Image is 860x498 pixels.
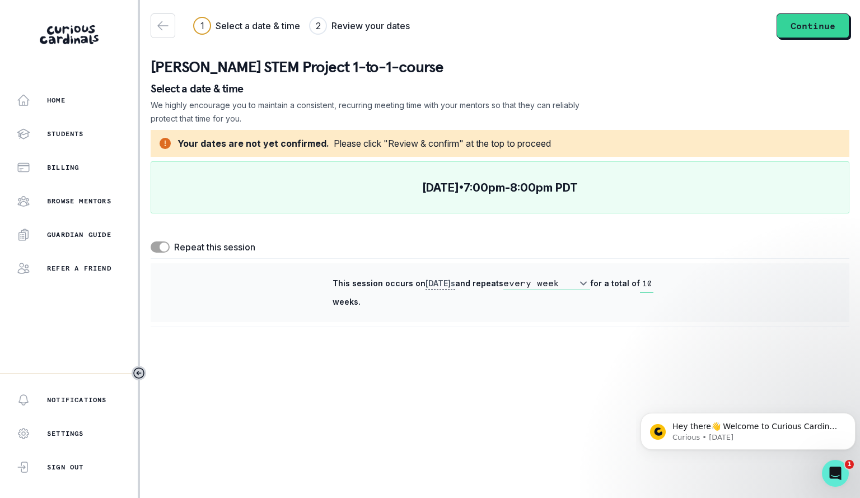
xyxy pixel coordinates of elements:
label: Repeat this session [174,240,255,254]
p: Refer a friend [47,264,111,273]
button: Continue [777,13,849,38]
p: Settings [47,429,84,438]
p: [PERSON_NAME] STEM Project 1-to-1-course [151,56,849,78]
button: Toggle sidebar [132,366,146,380]
h3: Select a date & time [216,19,300,32]
p: Students [47,129,84,138]
div: 1 [200,19,204,32]
div: 2 [316,19,321,32]
p: Guardian Guide [47,230,111,239]
img: Curious Cardinals Logo [40,25,99,44]
p: We highly encourage you to maintain a consistent, recurring meeting time with your mentors so tha... [151,99,581,125]
p: [DATE] • 7:00pm - 8:00pm PDT [422,181,578,194]
p: Browse Mentors [47,197,111,206]
span: [DATE] s [426,278,455,290]
p: Notifications [47,395,107,404]
iframe: Intercom live chat [822,460,849,487]
h3: Review your dates [331,19,410,32]
span: weeks. [333,297,361,306]
span: and repeats [455,278,503,288]
p: Sign Out [47,463,84,472]
p: Home [47,96,66,105]
iframe: Intercom notifications message [636,389,860,468]
p: Select a date & time [151,83,849,94]
span: This session occurs on [333,278,426,288]
p: Billing [47,163,79,172]
span: for a total of [590,278,640,288]
div: Progress [193,17,410,35]
div: Your dates are not yet confirmed. [177,137,329,150]
div: Please click "Review & confirm" at the top to proceed [334,137,551,150]
span: 1 [845,460,854,469]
